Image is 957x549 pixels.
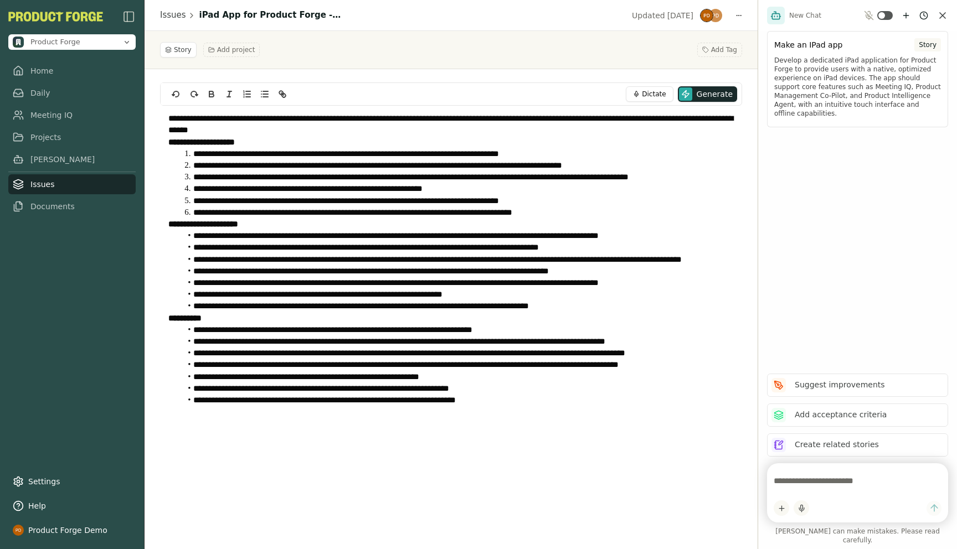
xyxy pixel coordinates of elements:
[8,520,136,540] button: Product Forge Demo
[203,43,260,57] button: Add project
[174,45,192,54] span: Story
[795,409,887,421] p: Add acceptance criteria
[8,12,103,22] button: PF-Logo
[13,525,24,536] img: profile
[122,10,136,23] img: sidebar
[217,45,255,54] span: Add project
[239,87,255,101] button: Ordered
[667,10,693,21] span: [DATE]
[168,87,184,101] button: undo
[767,374,948,397] button: Suggest improvements
[8,83,136,103] a: Daily
[937,10,948,21] button: Close chat
[899,9,913,22] button: New chat
[625,8,729,23] button: Updated[DATE]Product Forge DemoProduct Forge Demo
[697,89,733,100] span: Generate
[917,9,930,22] button: Chat history
[626,86,673,102] button: Dictate
[257,87,272,101] button: Bullet
[8,105,136,125] a: Meeting IQ
[697,43,742,57] button: Add Tag
[711,45,737,54] span: Add Tag
[709,9,722,22] img: Product Forge Demo
[774,56,941,118] p: Develop a dedicated iPad application for Product Forge to provide users with a native, optimized ...
[8,149,136,169] a: [PERSON_NAME]
[795,439,879,450] p: Create related stories
[204,87,219,101] button: Bold
[767,527,948,545] span: [PERSON_NAME] can make mistakes. Please read carefully.
[8,127,136,147] a: Projects
[30,37,80,47] span: Product Forge
[199,9,343,22] h1: iPad App for Product Forge - User Story
[700,9,713,22] img: Product Forge Demo
[927,501,941,516] button: Send message
[8,34,136,50] button: Open organization switcher
[160,42,197,58] button: Story
[795,379,885,391] p: Suggest improvements
[632,10,665,21] span: Updated
[8,12,103,22] img: Product Forge
[160,9,186,22] a: Issues
[275,87,290,101] button: Link
[642,90,666,99] span: Dictate
[8,61,136,81] a: Home
[8,174,136,194] a: Issues
[13,37,24,48] img: Product Forge
[767,403,948,427] button: Add acceptance criteria
[8,196,136,216] a: Documents
[8,472,136,491] a: Settings
[774,500,789,516] button: Add content to chat
[774,39,842,51] span: Make an IPad app
[678,86,737,102] button: Generate
[186,87,202,101] button: redo
[877,11,893,20] button: Toggle ambient mode
[794,500,809,516] button: Start dictation
[789,11,821,20] span: New Chat
[767,433,948,457] button: Create related stories
[914,38,941,51] div: Story
[222,87,237,101] button: Italic
[8,496,136,516] button: Help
